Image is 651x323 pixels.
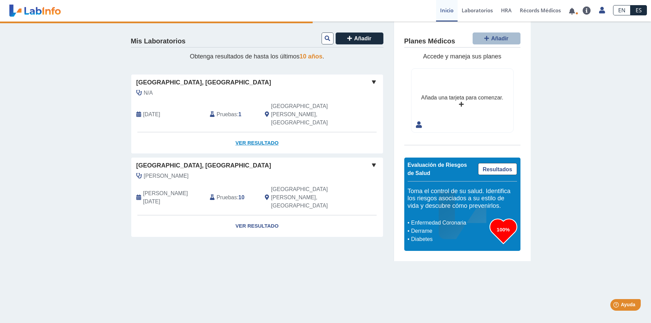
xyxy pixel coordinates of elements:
span: 2024-07-16 [143,110,160,119]
div: Añada una tarjeta para comenzar. [421,94,503,102]
span: HRA [501,7,512,14]
a: EN [613,5,630,15]
span: 10 años [300,53,323,60]
span: Añadir [354,36,371,41]
a: Resultados [478,163,517,175]
div: : [205,185,260,210]
li: Derrame [409,227,490,235]
a: ES [630,5,647,15]
span: Pruebas [217,110,237,119]
span: [GEOGRAPHIC_DATA], [GEOGRAPHIC_DATA] [136,78,271,87]
h3: 100% [490,225,517,234]
button: Añadir [473,32,520,44]
iframe: Help widget launcher [590,296,643,315]
span: Accede y maneja sus planes [423,53,501,60]
span: N/A [144,89,153,97]
span: 2024-01-11 [143,189,205,206]
span: [GEOGRAPHIC_DATA], [GEOGRAPHIC_DATA] [136,161,271,170]
span: Obtenga resultados de hasta los últimos . [190,53,324,60]
span: San Juan, PR [271,102,347,127]
h4: Planes Médicos [404,37,455,45]
b: 1 [239,111,242,117]
a: Ver Resultado [131,132,383,154]
h4: Mis Laboratorios [131,37,186,45]
b: 10 [239,194,245,200]
span: Añadir [491,36,508,41]
span: San Juan, PR [271,185,347,210]
span: Pruebas [217,193,237,202]
a: Ver Resultado [131,215,383,237]
li: Enfermedad Coronaria [409,219,490,227]
span: Reyes Pena, Jose [144,172,189,180]
li: Diabetes [409,235,490,243]
div: : [205,102,260,127]
h5: Toma el control de su salud. Identifica los riesgos asociados a su estilo de vida y descubre cómo... [408,188,517,210]
span: Evaluación de Riesgos de Salud [408,162,467,176]
button: Añadir [336,32,383,44]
